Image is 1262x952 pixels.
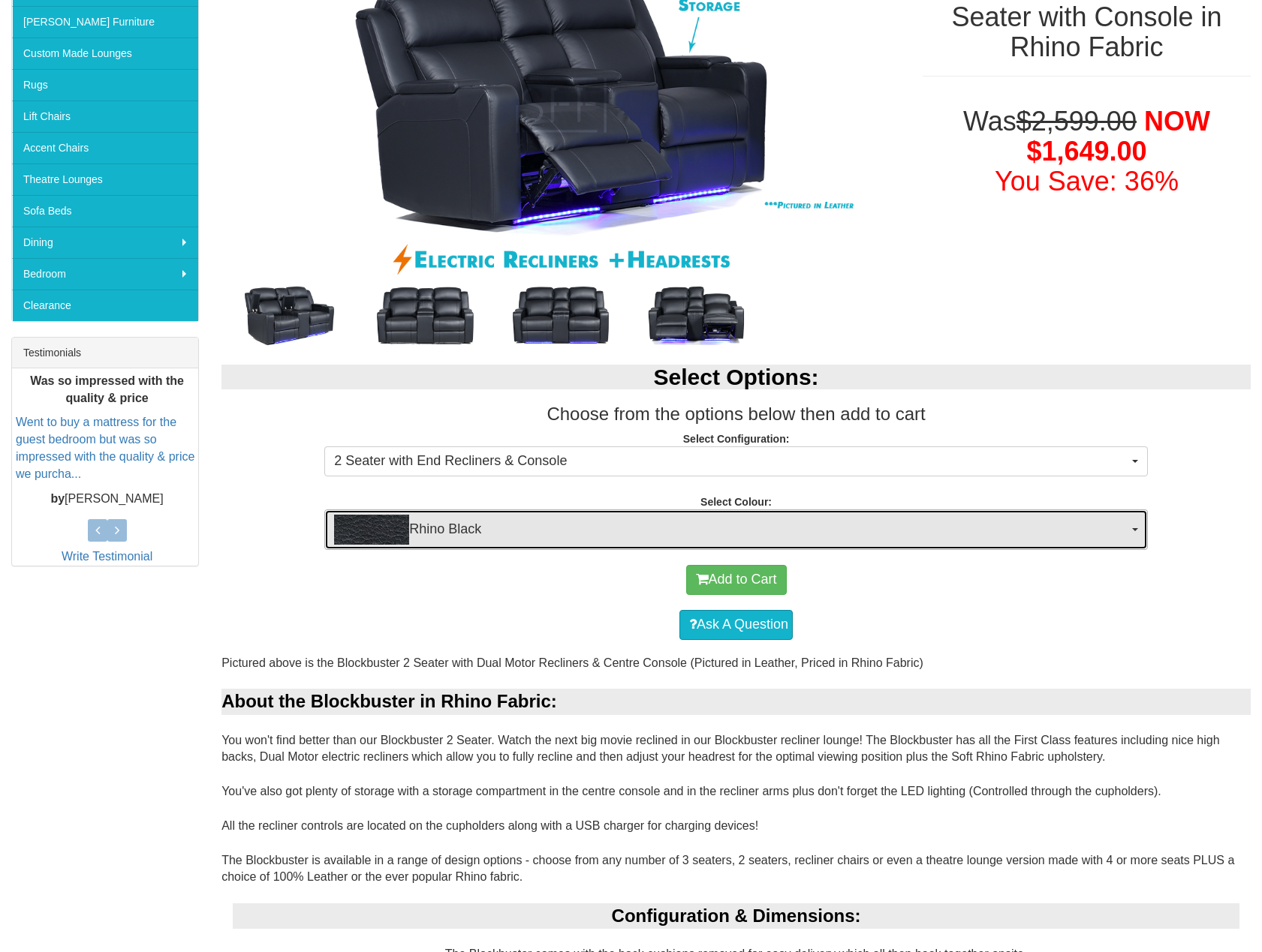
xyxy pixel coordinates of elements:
button: 2 Seater with End Recliners & Console [324,446,1148,476]
a: Lift Chairs [12,101,198,132]
strong: Select Configuration: [683,433,790,445]
a: Sofa Beds [12,195,198,227]
a: Ask A Question [679,610,793,640]
span: Rhino Black [334,515,1128,545]
div: About the Blockbuster in Rhino Fabric: [221,689,1251,714]
h1: Was [923,107,1251,196]
button: Rhino BlackRhino Black [324,509,1148,550]
a: [PERSON_NAME] Furniture [12,6,198,38]
a: Accent Chairs [12,132,198,164]
a: Custom Made Lounges [12,38,198,69]
span: 2 Seater with End Recliners & Console [334,452,1128,471]
a: Dining [12,227,198,258]
a: Went to buy a mattress for the guest bedroom but was so impressed with the quality & price we pur... [16,416,194,480]
b: Was so impressed with the quality & price [30,374,184,404]
a: Clearance [12,290,198,321]
del: $2,599.00 [1017,106,1137,137]
b: Select Options: [654,365,819,389]
b: by [50,492,65,505]
div: Configuration & Dimensions: [233,903,1239,929]
h3: Choose from the options below then add to cart [221,404,1251,424]
button: Add to Cart [686,565,787,595]
a: Bedroom [12,258,198,290]
span: NOW $1,649.00 [1026,106,1209,167]
font: You Save: 36% [995,166,1179,197]
a: Write Testimonial [62,550,152,563]
a: Theatre Lounges [12,164,198,195]
p: [PERSON_NAME] [16,491,198,508]
img: Rhino Black [334,515,409,545]
strong: Select Colour: [700,496,772,508]
div: Testimonials [12,338,198,368]
a: Rugs [12,69,198,101]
